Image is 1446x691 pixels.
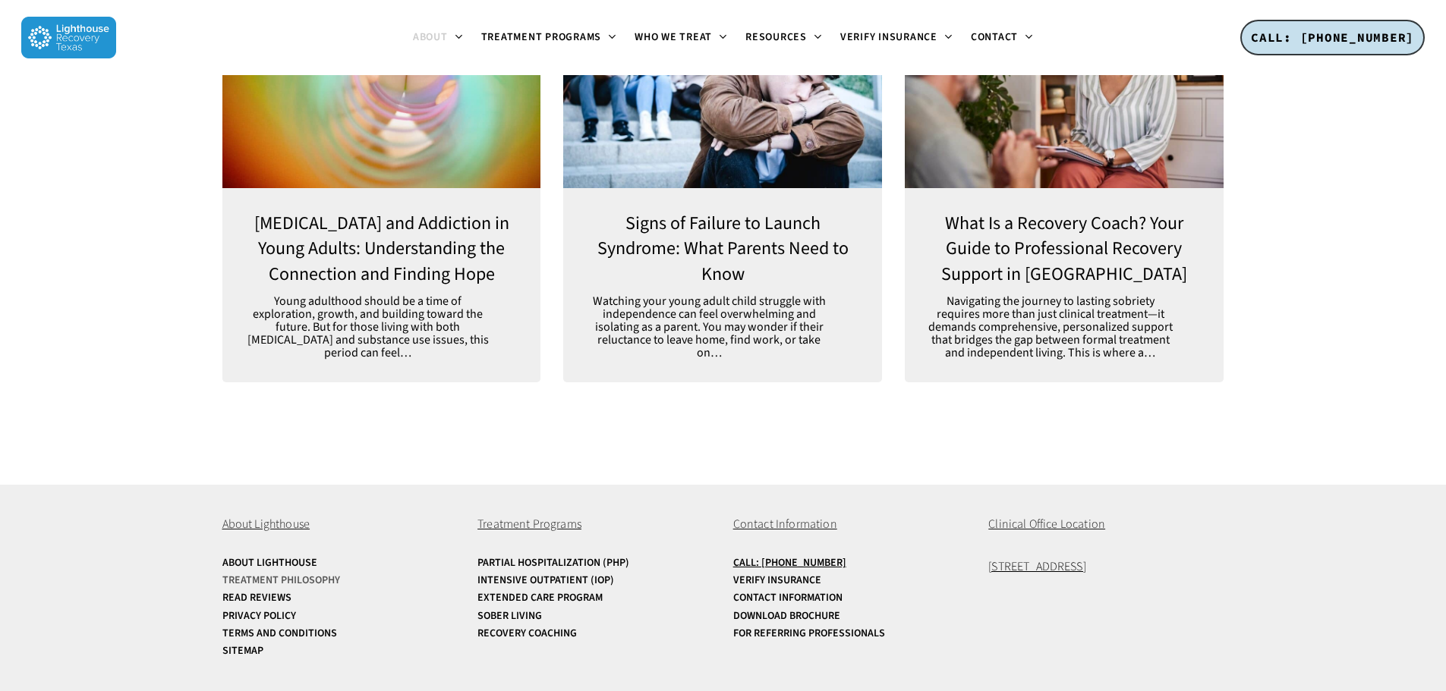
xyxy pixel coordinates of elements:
a: Call: [PHONE_NUMBER] [733,558,969,569]
a: Read Reviews [222,592,458,604]
a: Partial Hospitalization (PHP) [477,558,713,569]
span: Treatment Programs [477,516,581,532]
a: About [404,32,472,44]
span: Resources [745,30,807,45]
img: Lighthouse Recovery Texas [21,17,116,58]
a: Bipolar Disorder and Addiction in Young Adults: Understanding the Connection and Finding Hope [222,188,541,382]
a: Recovery Coaching [477,628,713,639]
a: CALL: [PHONE_NUMBER] [1240,20,1425,56]
span: About [413,30,448,45]
a: Signs of Failure to Launch Syndrome: What Parents Need to Know [563,188,882,382]
span: Verify Insurance [840,30,937,45]
span: Clinical Office Location [988,516,1105,532]
a: Intensive Outpatient (IOP) [477,575,713,586]
a: Contact [962,32,1042,44]
a: Privacy Policy [222,611,458,622]
a: Sitemap [222,645,458,657]
a: Contact Information [733,592,969,604]
a: Verify Insurance [733,575,969,586]
span: Who We Treat [635,30,712,45]
a: [STREET_ADDRESS] [988,558,1086,575]
span: About Lighthouse [222,516,310,532]
a: Verify Insurance [831,32,962,44]
a: Resources [736,32,831,44]
span: Contact Information [733,516,837,532]
a: For Referring Professionals [733,628,969,639]
a: Extended Care Program [477,592,713,604]
a: Download Brochure [733,611,969,622]
a: Who We Treat [625,32,736,44]
a: What Is a Recovery Coach? Your Guide to Professional Recovery Support in Dallas [905,188,1224,382]
u: Call: [PHONE_NUMBER] [733,555,846,570]
a: Treatment Programs [472,32,626,44]
span: Contact [971,30,1018,45]
a: Sober Living [477,611,713,622]
a: Treatment Philosophy [222,575,458,586]
a: Terms and Conditions [222,628,458,639]
span: CALL: [PHONE_NUMBER] [1251,30,1414,45]
span: Treatment Programs [481,30,602,45]
a: About Lighthouse [222,558,458,569]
